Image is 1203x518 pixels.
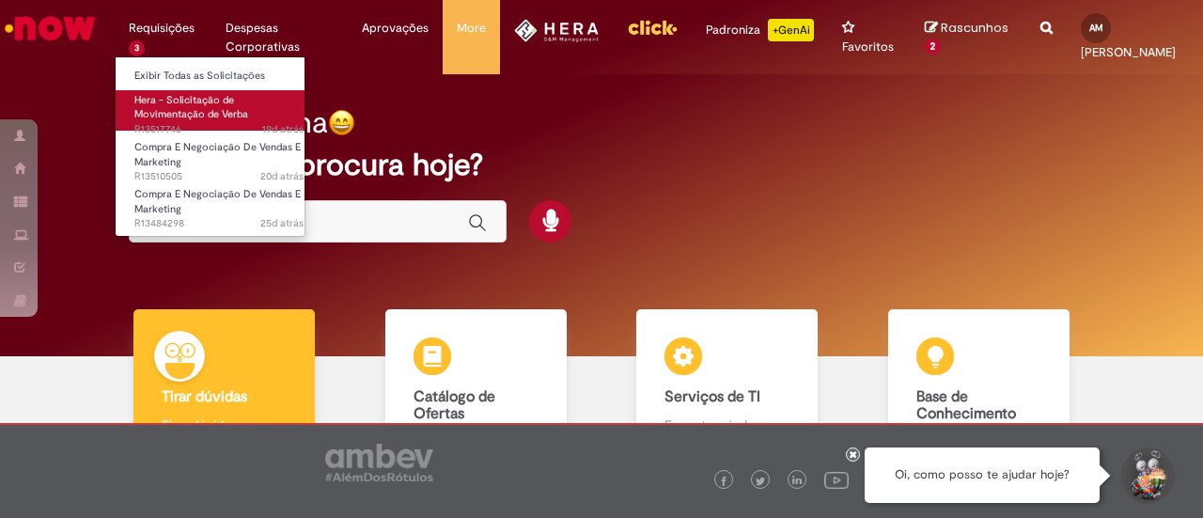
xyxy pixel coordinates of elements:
[262,122,304,136] time: 10/09/2025 18:39:56
[2,9,99,47] img: ServiceNow
[351,309,602,472] a: Catálogo de Ofertas Abra uma solicitação
[916,387,1016,423] b: Base de Conhecimento
[99,309,351,472] a: Tirar dúvidas Tirar dúvidas com Lupi Assist e Gen Ai
[328,109,355,136] img: happy-face.png
[925,20,1013,55] a: Rascunhos
[664,416,789,434] p: Encontre ajuda
[129,149,1073,181] h2: O que você procura hoje?
[414,387,495,423] b: Catálogo de Ofertas
[756,477,765,486] img: logo_footer_twitter.png
[260,169,304,183] span: 20d atrás
[457,19,486,38] span: More
[1118,447,1175,504] button: Iniciar Conversa de Suporte
[925,39,942,55] span: 2
[116,90,322,131] a: Aberto R13517746 : Hera - Solicitação de Movimentação de Verba
[262,122,304,136] span: 19d atrás
[601,309,853,472] a: Serviços de TI Encontre ajuda
[1081,44,1176,60] span: [PERSON_NAME]
[134,93,248,122] span: Hera - Solicitação de Movimentação de Verba
[129,19,195,38] span: Requisições
[226,19,334,56] span: Despesas Corporativas
[768,19,814,41] p: +GenAi
[260,216,304,230] span: 25d atrás
[129,40,145,56] span: 3
[134,122,304,137] span: R13517746
[116,137,322,178] a: Aberto R13510505 : Compra E Negociação De Vendas E Marketing
[853,309,1105,472] a: Base de Conhecimento Consulte e aprenda
[162,416,287,453] p: Tirar dúvidas com Lupi Assist e Gen Ai
[116,184,322,225] a: Aberto R13484298 : Compra E Negociação De Vendas E Marketing
[824,467,849,492] img: logo_footer_youtube.png
[162,387,247,406] b: Tirar dúvidas
[116,66,322,86] a: Exibir Todas as Solicitações
[514,19,600,42] img: HeraLogo.png
[134,216,304,231] span: R13484298
[362,19,429,38] span: Aprovações
[706,19,814,41] div: Padroniza
[941,19,1008,37] span: Rascunhos
[115,56,305,237] ul: Requisições
[260,216,304,230] time: 05/09/2025 11:13:45
[1089,22,1103,34] span: AM
[260,169,304,183] time: 09/09/2025 19:03:44
[664,387,760,406] b: Serviços de TI
[792,476,802,487] img: logo_footer_linkedin.png
[842,38,894,56] span: Favoritos
[134,140,301,169] span: Compra E Negociação De Vendas E Marketing
[134,187,301,216] span: Compra E Negociação De Vendas E Marketing
[719,477,728,486] img: logo_footer_facebook.png
[865,447,1100,503] div: Oi, como posso te ajudar hoje?
[134,169,304,184] span: R13510505
[627,13,678,41] img: click_logo_yellow_360x200.png
[325,444,433,481] img: logo_footer_ambev_rotulo_gray.png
